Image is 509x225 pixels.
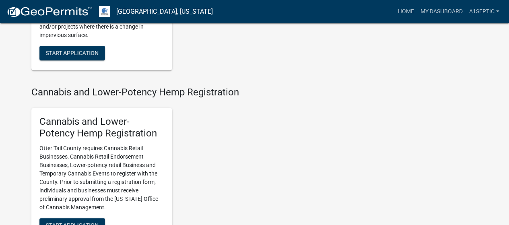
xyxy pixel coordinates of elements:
[395,4,417,19] a: Home
[116,5,213,19] a: [GEOGRAPHIC_DATA], [US_STATE]
[39,144,164,212] p: Otter Tail County requires Cannabis Retail Businesses, Cannabis Retail Endorsement Businesses, Lo...
[466,4,503,19] a: A1SEPTIC
[46,50,99,56] span: Start Application
[99,6,110,17] img: Otter Tail County, Minnesota
[39,46,105,60] button: Start Application
[39,116,164,139] h5: Cannabis and Lower-Potency Hemp Registration
[417,4,466,19] a: My Dashboard
[31,87,325,98] h4: Cannabis and Lower-Potency Hemp Registration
